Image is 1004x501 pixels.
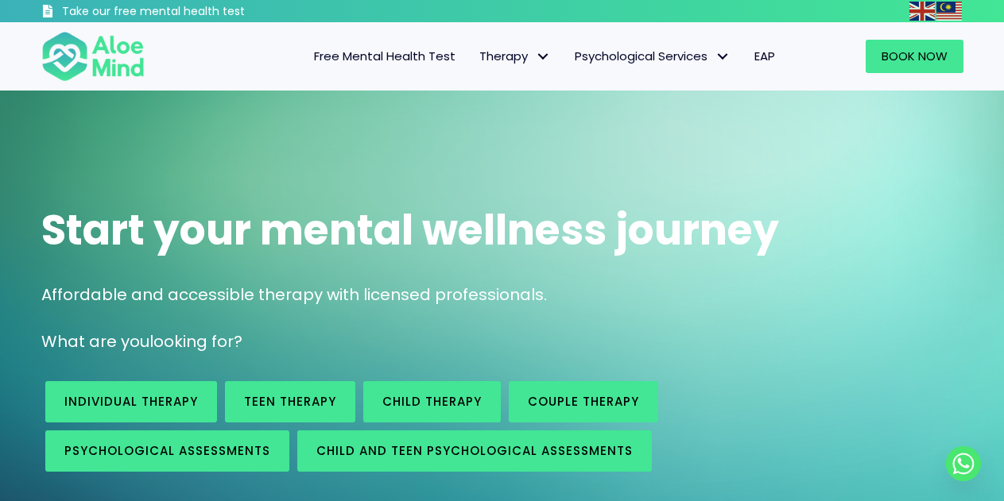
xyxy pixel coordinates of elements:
span: Psychological Services [575,48,731,64]
a: Free Mental Health Test [302,40,467,73]
span: Individual therapy [64,393,198,410]
span: Child Therapy [382,393,482,410]
span: Psychological assessments [64,442,270,459]
a: EAP [742,40,787,73]
span: Free Mental Health Test [314,48,455,64]
a: Book Now [866,40,963,73]
span: What are you [41,330,149,353]
a: TherapyTherapy: submenu [467,40,563,73]
span: Couple therapy [528,393,639,410]
span: Teen Therapy [244,393,336,410]
span: Therapy [479,48,551,64]
span: Child and Teen Psychological assessments [316,442,633,459]
span: EAP [754,48,775,64]
a: Malay [936,2,963,20]
img: en [909,2,935,21]
span: Therapy: submenu [532,45,555,68]
span: Psychological Services: submenu [711,45,735,68]
p: Affordable and accessible therapy with licensed professionals. [41,283,963,306]
a: Psychological assessments [45,430,289,472]
a: English [909,2,936,20]
img: ms [936,2,962,21]
span: looking for? [149,330,242,353]
a: Teen Therapy [225,381,355,422]
span: Start your mental wellness journey [41,201,779,259]
img: Aloe mind Logo [41,30,145,83]
a: Psychological ServicesPsychological Services: submenu [563,40,742,73]
a: Individual therapy [45,381,217,422]
a: Take our free mental health test [41,4,330,22]
a: Couple therapy [509,381,658,422]
a: Whatsapp [946,446,981,481]
nav: Menu [165,40,787,73]
span: Book Now [882,48,948,64]
a: Child and Teen Psychological assessments [297,430,652,472]
h3: Take our free mental health test [62,4,330,20]
a: Child Therapy [363,381,501,422]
